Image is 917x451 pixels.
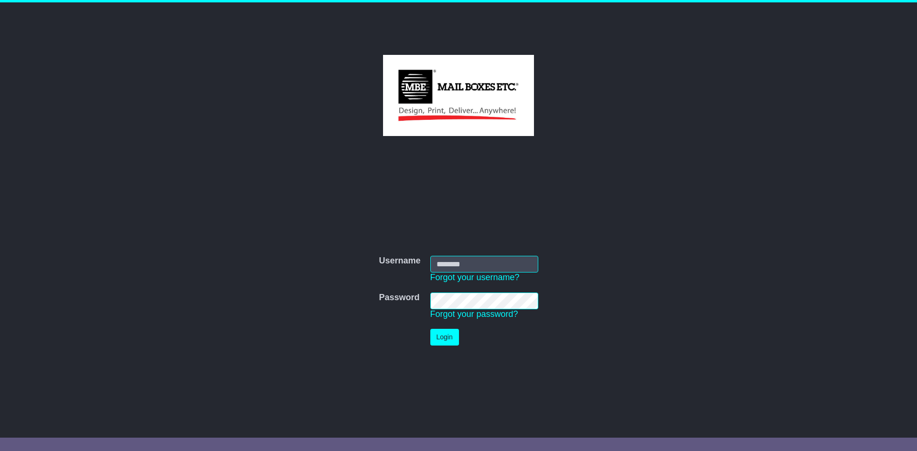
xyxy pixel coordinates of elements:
[430,329,459,346] button: Login
[430,273,520,282] a: Forgot your username?
[430,309,518,319] a: Forgot your password?
[379,293,419,303] label: Password
[383,55,533,136] img: MBE Macquarie Park
[379,256,420,266] label: Username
